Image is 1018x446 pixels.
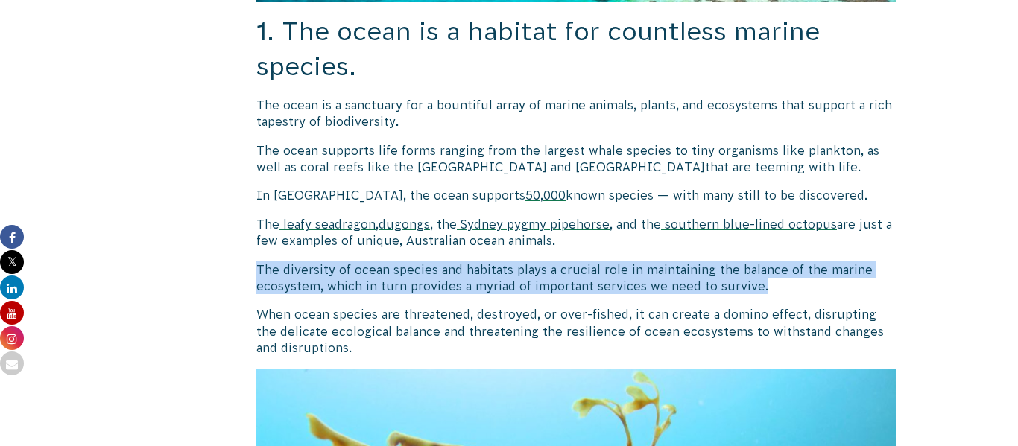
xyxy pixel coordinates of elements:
span: leafy seadragon [283,217,376,231]
span: The [256,217,279,231]
a: southern blue-lined octopus [661,217,837,231]
span: The ocean supports life forms ranging from the largest whale species to tiny organisms like plank... [256,144,879,173]
span: In [GEOGRAPHIC_DATA], the ocean supports [256,188,525,202]
a: 50,000 [525,188,566,202]
span: , the [430,217,457,231]
span: , and the [610,217,661,231]
a: dugongs [379,217,430,231]
span: The ocean is a sanctuary for a bountiful array of marine animals, plants, and ecosystems that sup... [256,98,892,128]
a: leafy seadragon [279,217,376,231]
span: southern blue-lined octopus [665,217,837,231]
span: known species — with many still to be discovered. [566,188,867,202]
a: Sydney pygmy pipehorse [457,217,610,231]
span: [GEOGRAPHIC_DATA] [575,160,705,173]
span: 1. The ocean is a habitat for countless marine species. [256,17,820,81]
span: , [376,217,379,231]
span: Sydney pygmy pipehorse [461,217,610,231]
span: The diversity of ocean species and habitats plays a crucial role in maintaining the balance of th... [256,263,873,293]
span: that are teeming with life. [705,160,861,173]
span: When ocean species are threatened, destroyed, or over-fished, it can create a domino effect, disr... [256,308,884,354]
